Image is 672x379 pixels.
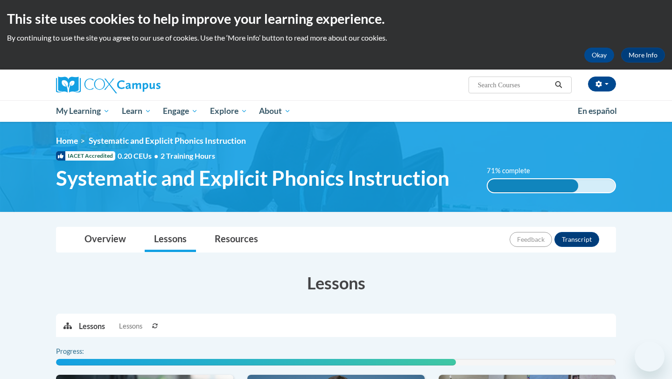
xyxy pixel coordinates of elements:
a: Resources [205,227,267,252]
a: Engage [157,100,204,122]
span: Engage [163,105,198,117]
a: Lessons [145,227,196,252]
span: • [154,151,158,160]
a: Home [56,136,78,146]
a: My Learning [50,100,116,122]
span: About [259,105,291,117]
a: Explore [204,100,253,122]
button: Search [552,79,566,91]
span: Explore [210,105,247,117]
a: Cox Campus [56,77,233,93]
label: 71% complete [487,166,540,176]
button: Feedback [510,232,552,247]
input: Search Courses [477,79,552,91]
a: Overview [75,227,135,252]
span: Systematic and Explicit Phonics Instruction [56,166,449,190]
span: IACET Accredited [56,151,115,161]
span: Lessons [119,321,142,331]
span: En español [578,106,617,116]
a: More Info [621,48,665,63]
div: Main menu [42,100,630,122]
button: Transcript [554,232,599,247]
iframe: Button to launch messaging window [635,342,665,372]
span: 0.20 CEUs [118,151,161,161]
button: Okay [584,48,614,63]
a: Learn [116,100,157,122]
p: By continuing to use the site you agree to our use of cookies. Use the ‘More info’ button to read... [7,33,665,43]
span: Learn [122,105,151,117]
h3: Lessons [56,271,616,295]
h2: This site uses cookies to help improve your learning experience. [7,9,665,28]
span: 2 Training Hours [161,151,215,160]
label: Progress: [56,346,110,357]
span: My Learning [56,105,110,117]
button: Account Settings [588,77,616,91]
p: Lessons [79,321,105,331]
div: 71% complete [488,179,578,192]
a: En español [572,101,623,121]
span: Systematic and Explicit Phonics Instruction [89,136,246,146]
a: About [253,100,297,122]
img: Cox Campus [56,77,161,93]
